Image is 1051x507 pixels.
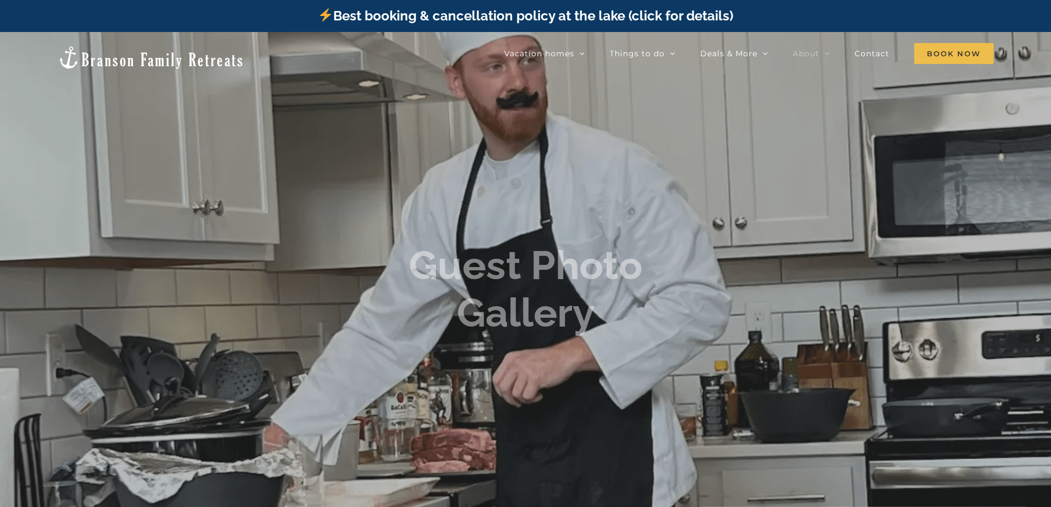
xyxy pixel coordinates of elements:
[914,42,994,65] a: Book Now
[914,43,994,64] span: Book Now
[793,42,830,65] a: About
[57,45,244,70] img: Branson Family Retreats Logo
[409,242,643,336] b: Guest Photo Gallery
[855,42,889,65] a: Contact
[504,50,574,57] span: Vacation homes
[700,42,768,65] a: Deals & More
[610,42,675,65] a: Things to do
[504,42,994,65] nav: Main Menu
[504,42,585,65] a: Vacation homes
[793,50,819,57] span: About
[610,50,665,57] span: Things to do
[318,8,733,24] a: Best booking & cancellation policy at the lake (click for details)
[855,50,889,57] span: Contact
[700,50,757,57] span: Deals & More
[319,8,332,22] img: ⚡️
